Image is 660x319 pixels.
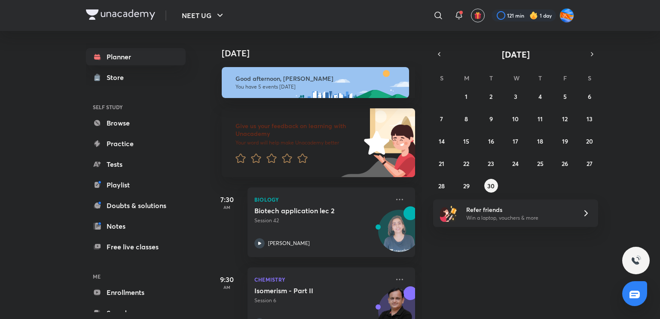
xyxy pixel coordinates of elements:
[489,74,493,82] abbr: Tuesday
[254,297,389,304] p: Session 6
[533,112,547,126] button: September 11, 2025
[465,92,467,101] abbr: September 1, 2025
[254,286,361,295] h5: Isomerism - Part II
[533,156,547,170] button: September 25, 2025
[509,112,522,126] button: September 10, 2025
[439,159,444,168] abbr: September 21, 2025
[86,48,186,65] a: Planner
[484,112,498,126] button: September 9, 2025
[86,238,186,255] a: Free live classes
[502,49,530,60] span: [DATE]
[235,75,401,83] h6: Good afternoon, [PERSON_NAME]
[562,115,568,123] abbr: September 12, 2025
[563,92,567,101] abbr: September 5, 2025
[222,48,424,58] h4: [DATE]
[445,48,586,60] button: [DATE]
[235,139,361,146] p: Your word will help make Unacademy better
[484,89,498,103] button: September 2, 2025
[484,134,498,148] button: September 16, 2025
[268,239,310,247] p: [PERSON_NAME]
[435,179,449,193] button: September 28, 2025
[586,137,593,145] abbr: September 20, 2025
[440,205,457,222] img: referral
[210,205,244,210] p: AM
[379,215,420,256] img: Avatar
[210,194,244,205] h5: 7:30
[512,115,519,123] abbr: September 10, 2025
[466,205,572,214] h6: Refer friends
[587,159,593,168] abbr: September 27, 2025
[588,92,591,101] abbr: September 6, 2025
[440,115,443,123] abbr: September 7, 2025
[86,135,186,152] a: Practice
[487,182,495,190] abbr: September 30, 2025
[86,218,186,235] a: Notes
[538,74,542,82] abbr: Thursday
[588,74,591,82] abbr: Saturday
[562,159,568,168] abbr: September 26, 2025
[484,179,498,193] button: September 30, 2025
[471,9,485,22] button: avatar
[222,67,409,98] img: afternoon
[512,159,519,168] abbr: September 24, 2025
[86,269,186,284] h6: ME
[509,134,522,148] button: September 17, 2025
[463,159,469,168] abbr: September 22, 2025
[86,100,186,114] h6: SELF STUDY
[464,115,468,123] abbr: September 8, 2025
[464,74,469,82] abbr: Monday
[489,115,493,123] abbr: September 9, 2025
[559,8,574,23] img: Adithya MA
[440,74,443,82] abbr: Sunday
[459,89,473,103] button: September 1, 2025
[509,89,522,103] button: September 3, 2025
[558,112,572,126] button: September 12, 2025
[459,134,473,148] button: September 15, 2025
[558,89,572,103] button: September 5, 2025
[513,74,519,82] abbr: Wednesday
[435,156,449,170] button: September 21, 2025
[488,159,494,168] abbr: September 23, 2025
[235,122,361,138] h6: Give us your feedback on learning with Unacademy
[254,274,389,285] p: Chemistry
[562,137,568,145] abbr: September 19, 2025
[563,74,567,82] abbr: Friday
[587,115,593,123] abbr: September 13, 2025
[435,112,449,126] button: September 7, 2025
[558,134,572,148] button: September 19, 2025
[631,255,641,266] img: ttu
[514,92,517,101] abbr: September 3, 2025
[558,156,572,170] button: September 26, 2025
[474,12,482,19] img: avatar
[86,69,186,86] a: Store
[533,89,547,103] button: September 4, 2025
[466,214,572,222] p: Win a laptop, vouchers & more
[254,194,389,205] p: Biology
[86,156,186,173] a: Tests
[488,137,494,145] abbr: September 16, 2025
[459,179,473,193] button: September 29, 2025
[86,176,186,193] a: Playlist
[459,112,473,126] button: September 8, 2025
[107,72,129,83] div: Store
[583,112,596,126] button: September 13, 2025
[538,92,542,101] abbr: September 4, 2025
[583,89,596,103] button: September 6, 2025
[235,83,401,90] p: You have 5 events [DATE]
[86,9,155,22] a: Company Logo
[513,137,518,145] abbr: September 17, 2025
[439,137,445,145] abbr: September 14, 2025
[177,7,230,24] button: NEET UG
[459,156,473,170] button: September 22, 2025
[484,156,498,170] button: September 23, 2025
[537,137,543,145] abbr: September 18, 2025
[583,134,596,148] button: September 20, 2025
[86,9,155,20] img: Company Logo
[86,114,186,132] a: Browse
[254,217,389,224] p: Session 42
[489,92,492,101] abbr: September 2, 2025
[533,134,547,148] button: September 18, 2025
[583,156,596,170] button: September 27, 2025
[210,274,244,285] h5: 9:30
[438,182,445,190] abbr: September 28, 2025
